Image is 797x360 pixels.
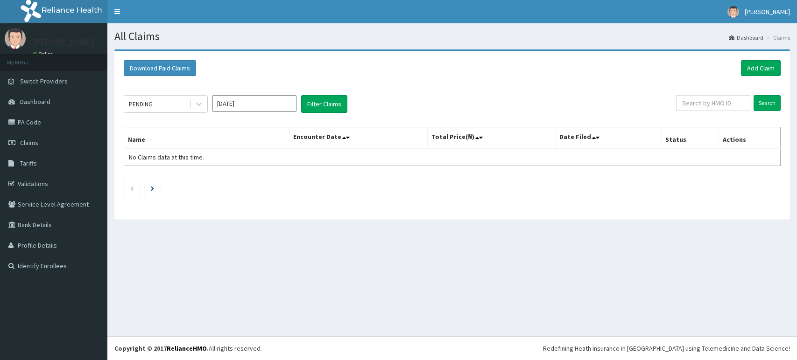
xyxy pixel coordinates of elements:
img: User Image [5,28,26,49]
th: Date Filed [556,127,662,149]
a: Dashboard [729,34,763,42]
span: Dashboard [20,97,50,106]
img: User Image [727,6,739,18]
a: RelianceHMO [167,344,207,353]
div: PENDING [129,99,153,109]
h1: All Claims [114,30,790,42]
a: Next page [151,184,154,192]
span: Tariffs [20,159,37,167]
a: Previous page [130,184,134,192]
strong: Copyright © 2017 . [114,344,209,353]
a: Online [33,51,55,57]
footer: All rights reserved. [107,336,797,360]
button: Download Paid Claims [124,60,196,76]
th: Name [124,127,289,149]
span: [PERSON_NAME] [745,7,790,16]
p: [PERSON_NAME] [33,38,94,46]
span: Switch Providers [20,77,68,85]
a: Add Claim [741,60,781,76]
th: Total Price(₦) [428,127,556,149]
th: Encounter Date [289,127,428,149]
input: Search [754,95,781,111]
th: Status [662,127,719,149]
input: Search by HMO ID [676,95,750,111]
li: Claims [764,34,790,42]
input: Select Month and Year [212,95,296,112]
span: No Claims data at this time. [129,153,204,161]
span: Claims [20,138,38,147]
button: Filter Claims [301,95,347,113]
th: Actions [719,127,780,149]
div: Redefining Heath Insurance in [GEOGRAPHIC_DATA] using Telemedicine and Data Science! [543,344,790,353]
